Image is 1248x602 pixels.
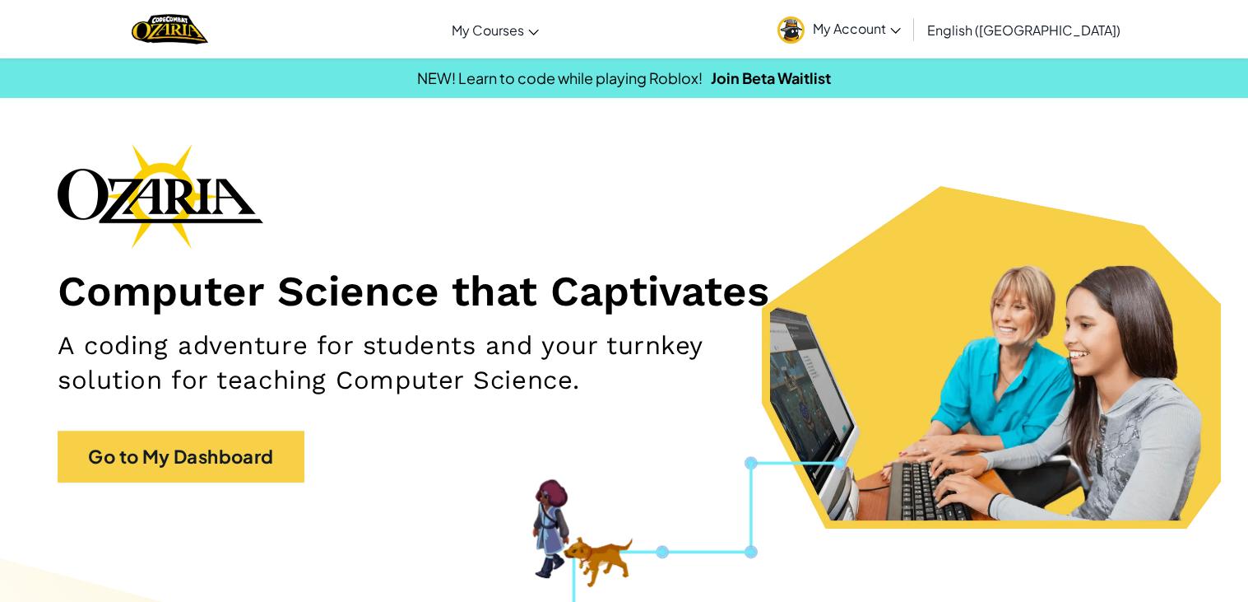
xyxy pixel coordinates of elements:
span: My Account [813,20,901,37]
h2: A coding adventure for students and your turnkey solution for teaching Computer Science. [58,329,817,398]
span: English ([GEOGRAPHIC_DATA]) [927,21,1120,39]
a: English ([GEOGRAPHIC_DATA]) [919,7,1129,52]
a: My Courses [443,7,547,52]
a: Go to My Dashboard [58,431,304,483]
a: Join Beta Waitlist [711,68,831,87]
img: Ozaria branding logo [58,143,263,249]
span: My Courses [452,21,524,39]
span: NEW! Learn to code while playing Roblox! [417,68,703,87]
img: avatar [777,16,805,44]
h1: Computer Science that Captivates [58,265,1190,316]
a: My Account [769,3,909,55]
a: Ozaria by CodeCombat logo [132,12,208,46]
img: Home [132,12,208,46]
